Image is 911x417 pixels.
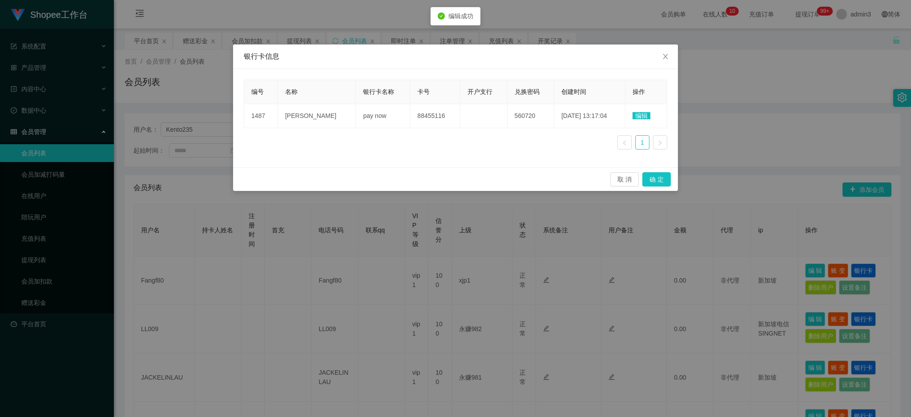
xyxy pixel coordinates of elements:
span: 操作 [633,88,645,95]
button: 确 定 [642,172,671,186]
span: pay now [363,112,386,119]
span: 编辑成功 [448,12,473,20]
span: 编辑 [633,112,650,119]
a: 1 [636,136,649,149]
i: icon: check-circle [438,12,445,20]
span: 卡号 [417,88,430,95]
li: 上一页 [617,135,632,150]
span: [PERSON_NAME] [285,112,336,119]
li: 下一页 [653,135,667,150]
span: 编号 [251,88,264,95]
span: 开户支行 [468,88,492,95]
span: 创建时间 [561,88,586,95]
span: 560720 [515,112,536,119]
i: 图标: close [662,53,669,60]
td: 1487 [244,104,278,128]
span: 兑换密码 [515,88,540,95]
span: 名称 [285,88,298,95]
div: 银行卡信息 [244,52,667,61]
button: 取 消 [610,172,639,186]
span: 88455116 [417,112,445,119]
button: Close [653,45,678,69]
i: 图标: right [657,140,663,146]
td: [DATE] 13:17:04 [554,104,625,128]
i: 图标: left [622,140,627,146]
li: 1 [635,135,649,150]
span: 银行卡名称 [363,88,394,95]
